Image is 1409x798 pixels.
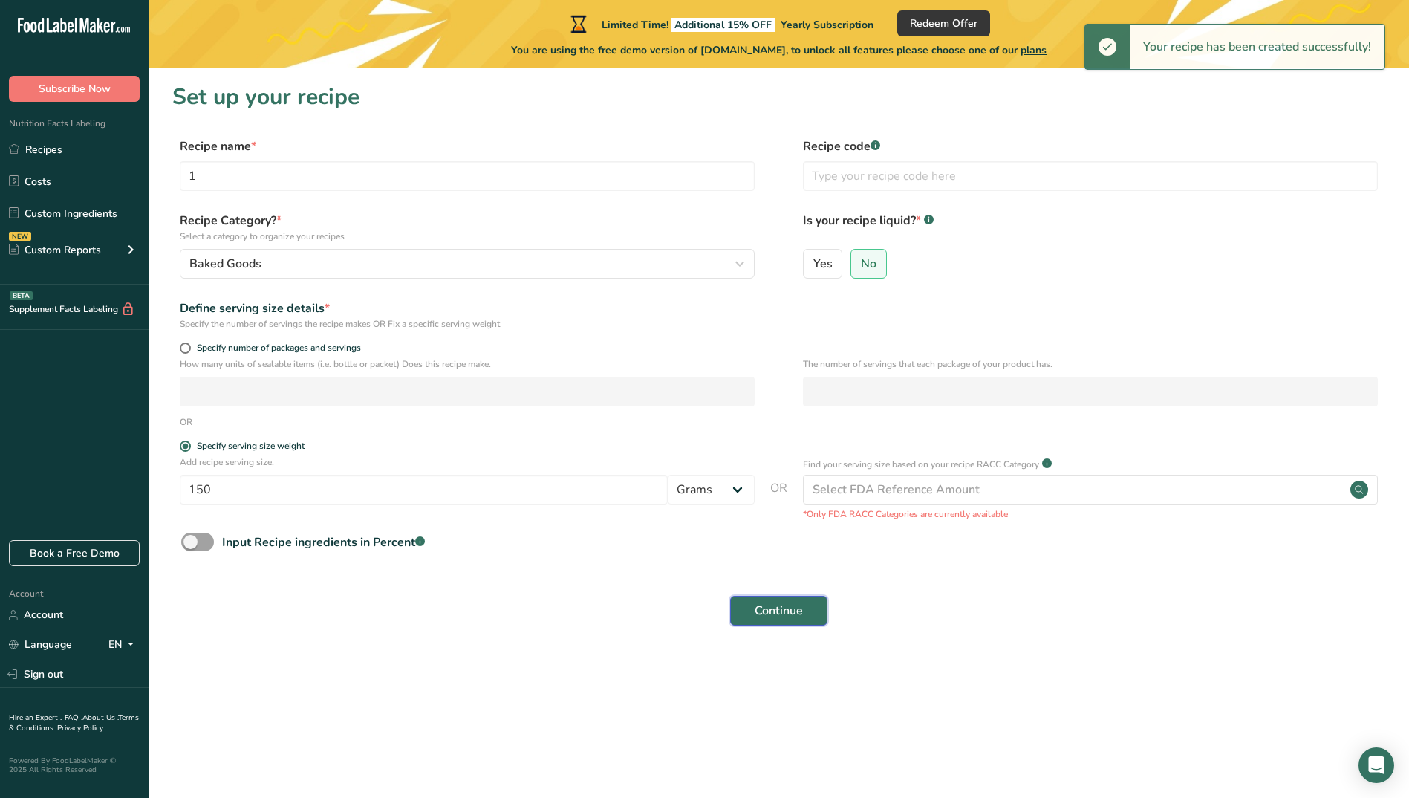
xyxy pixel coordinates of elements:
span: Redeem Offer [910,16,977,31]
button: Subscribe Now [9,76,140,102]
span: Yearly Subscription [781,18,873,32]
button: Continue [730,596,827,626]
div: Specify serving size weight [197,441,305,452]
label: Recipe name [180,137,755,155]
span: No [861,256,876,271]
a: About Us . [82,713,118,723]
div: BETA [10,291,33,300]
span: Baked Goods [189,255,261,273]
span: Yes [813,256,833,271]
div: Open Intercom Messenger [1358,747,1394,783]
a: FAQ . [65,713,82,723]
p: *Only FDA RACC Categories are currently available [803,507,1378,521]
button: Baked Goods [180,249,755,279]
label: Is your recipe liquid? [803,212,1378,243]
button: Redeem Offer [897,10,990,36]
div: Limited Time! [567,15,873,33]
p: Find your serving size based on your recipe RACC Category [803,458,1039,471]
div: Powered By FoodLabelMaker © 2025 All Rights Reserved [9,756,140,774]
div: Custom Reports [9,242,101,258]
div: Your recipe has been created successfully! [1130,25,1384,69]
span: Specify number of packages and servings [191,343,361,354]
h1: Set up your recipe [172,80,1385,114]
div: OR [180,415,192,429]
span: Additional 15% OFF [671,18,775,32]
a: Book a Free Demo [9,540,140,566]
p: How many units of sealable items (i.e. bottle or packet) Does this recipe make. [180,357,755,371]
input: Type your serving size here [180,475,668,505]
div: Specify the number of servings the recipe makes OR Fix a specific serving weight [180,317,755,331]
div: EN [108,636,140,654]
span: Continue [755,602,803,620]
span: OR [770,479,787,521]
a: Privacy Policy [57,723,103,733]
p: Add recipe serving size. [180,455,755,469]
span: Subscribe Now [39,81,111,97]
label: Recipe Category? [180,212,755,243]
a: Hire an Expert . [9,713,62,723]
label: Recipe code [803,137,1378,155]
div: Input Recipe ingredients in Percent [222,533,425,551]
span: plans [1021,43,1047,57]
p: Select a category to organize your recipes [180,230,755,243]
a: Terms & Conditions . [9,713,139,733]
span: You are using the free demo version of [DOMAIN_NAME], to unlock all features please choose one of... [511,42,1047,58]
div: Select FDA Reference Amount [813,481,980,499]
div: NEW [9,232,31,241]
a: Language [9,632,72,658]
input: Type your recipe code here [803,161,1378,191]
p: The number of servings that each package of your product has. [803,357,1378,371]
div: Define serving size details [180,299,755,317]
input: Type your recipe name here [180,161,755,191]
